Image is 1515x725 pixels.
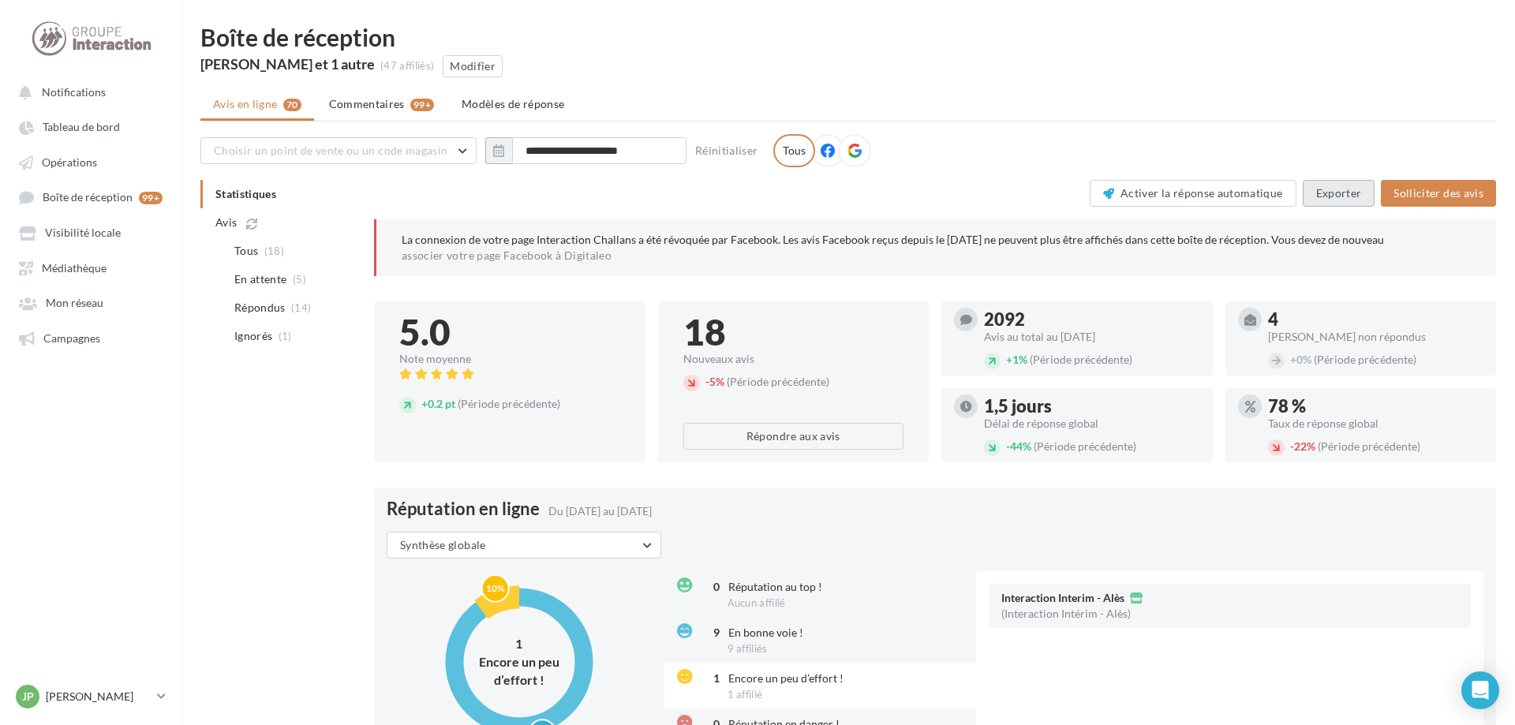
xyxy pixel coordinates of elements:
[9,182,172,211] a: Boîte de réception 99+
[264,245,284,257] span: (18)
[400,538,486,551] span: Synthèse globale
[291,301,311,314] span: (14)
[399,353,620,364] div: Note moyenne
[42,261,107,275] span: Médiathèque
[701,671,720,686] div: 1
[1290,353,1296,366] span: +
[984,311,1200,328] div: 2092
[1318,439,1420,453] span: (Période précédente)
[410,99,434,111] div: 99+
[728,642,768,655] span: 9 affiliés
[1290,439,1294,453] span: -
[1006,439,1010,453] span: -
[1268,398,1484,415] div: 78 %
[701,579,720,595] div: 0
[443,55,503,77] button: Modifier
[234,300,286,316] span: Répondus
[728,626,803,639] span: En bonne voie !
[773,134,815,167] div: Tous
[234,328,272,344] span: Ignorés
[9,218,172,246] a: Visibilité locale
[22,689,34,704] span: JP
[472,652,567,689] div: Encore un peu d’effort !
[728,580,822,593] span: Réputation au top !
[402,232,1471,263] p: La connexion de votre page Interaction Challans a été révoquée par Facebook. Les avis Facebook re...
[705,375,709,388] span: -
[1090,180,1296,207] button: Activer la réponse automatique
[728,596,786,609] span: Aucun affilié
[1034,439,1136,453] span: (Période précédente)
[380,59,434,73] div: (47 affiliés)
[701,625,720,641] div: 9
[1303,180,1375,207] button: Exporter
[1461,671,1499,709] div: Open Intercom Messenger
[200,57,375,71] div: [PERSON_NAME] et 1 autre
[9,148,172,176] a: Opérations
[399,314,620,350] div: 5.0
[279,330,292,342] span: (1)
[1381,180,1496,207] button: Solliciter des avis
[683,423,904,450] button: Répondre aux avis
[43,121,120,134] span: Tableau de bord
[46,689,151,704] p: [PERSON_NAME]
[683,314,904,350] div: 18
[1006,353,1012,366] span: +
[9,288,172,316] a: Mon réseau
[727,375,829,388] span: (Période précédente)
[329,96,405,112] span: Commentaires
[421,397,455,410] span: 0.2 pt
[1290,353,1311,366] span: 0%
[1030,353,1132,366] span: (Période précédente)
[683,353,904,364] div: Nouveaux avis
[1006,439,1031,453] span: 44%
[984,398,1200,415] div: 1,5 jours
[1268,418,1484,429] div: Taux de réponse global
[293,273,306,286] span: (5)
[13,682,169,712] a: JP [PERSON_NAME]
[984,331,1200,342] div: Avis au total au [DATE]
[984,418,1200,429] div: Délai de réponse global
[1268,311,1484,328] div: 4
[1268,331,1484,342] div: [PERSON_NAME] non répondus
[214,144,447,157] span: Choisir un point de vente ou un code magasin
[9,323,172,352] a: Campagnes
[485,582,504,594] text: 10%
[548,504,652,518] span: Du [DATE] au [DATE]
[1006,353,1027,366] span: 1%
[387,500,540,518] span: Réputation en ligne
[215,215,237,230] span: Avis
[421,397,428,410] span: +
[705,375,724,388] span: 5%
[387,532,661,559] button: Synthèse globale
[43,191,133,204] span: Boîte de réception
[462,97,564,110] span: Modèles de réponse
[402,249,612,262] a: associer votre page Facebook à Digitaleo
[200,137,477,164] button: Choisir un point de vente ou un code magasin
[1314,353,1416,366] span: (Période précédente)
[689,141,765,160] button: Réinitialiser
[45,226,121,240] span: Visibilité locale
[234,271,287,287] span: En attente
[42,155,97,169] span: Opérations
[9,253,172,282] a: Médiathèque
[472,635,567,653] div: 1
[43,331,100,345] span: Campagnes
[1001,608,1131,619] div: (Interaction Intérim - Alès)
[458,397,560,410] span: (Période précédente)
[728,671,844,685] span: Encore un peu d’effort !
[139,192,163,204] div: 99+
[46,297,103,310] span: Mon réseau
[1290,439,1315,453] span: 22%
[1001,592,1124,604] span: Interaction Interim - Alès
[42,85,106,99] span: Notifications
[9,77,166,106] button: Notifications
[200,25,1496,49] div: Boîte de réception
[234,243,258,259] span: Tous
[9,112,172,140] a: Tableau de bord
[728,688,763,701] span: 1 affilié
